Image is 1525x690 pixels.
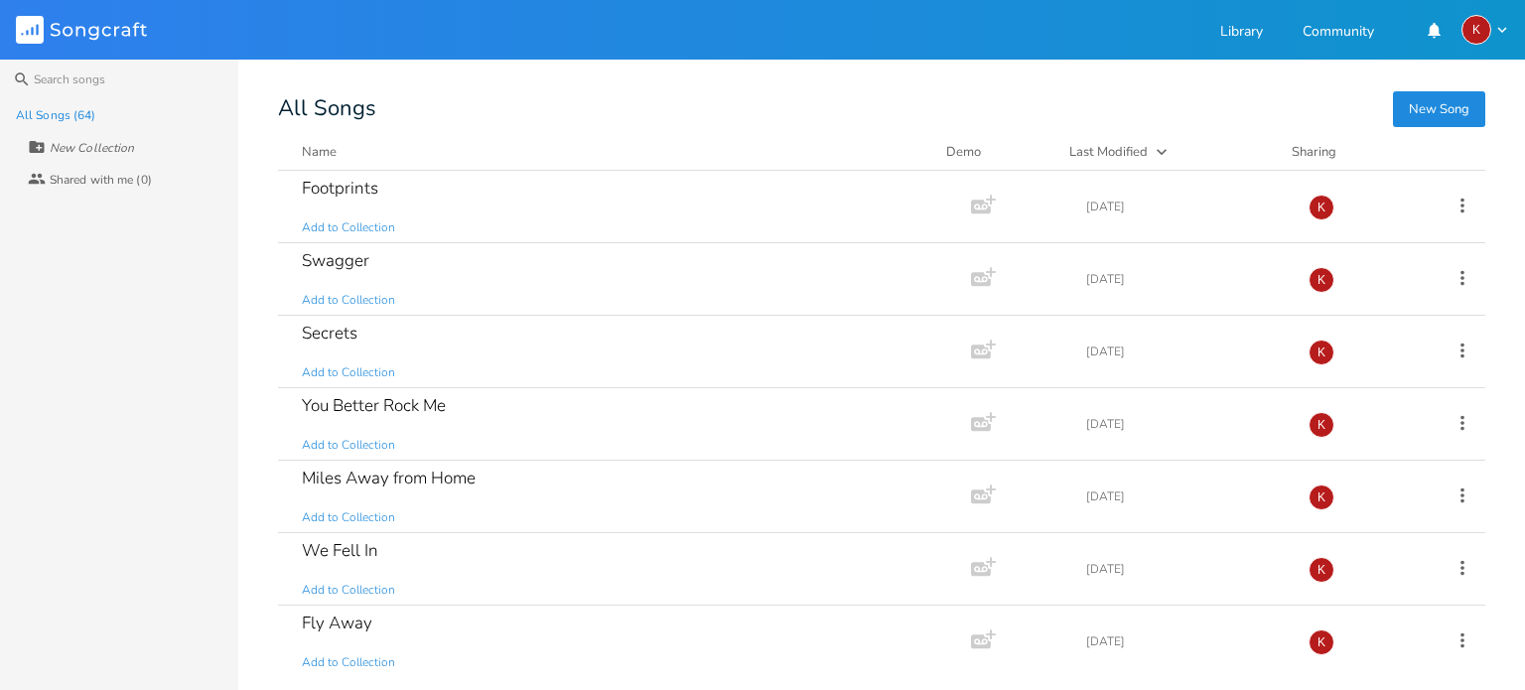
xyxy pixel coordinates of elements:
[302,219,395,236] span: Add to Collection
[1086,490,1285,502] div: [DATE]
[1393,91,1485,127] button: New Song
[50,174,152,186] div: Shared with me (0)
[302,142,922,162] button: Name
[50,142,134,154] div: New Collection
[1461,15,1491,45] div: kerynlee24
[1461,15,1509,45] button: K
[1086,345,1285,357] div: [DATE]
[1220,25,1263,42] a: Library
[302,325,357,342] div: Secrets
[946,142,1045,162] div: Demo
[302,582,395,599] span: Add to Collection
[1086,563,1285,575] div: [DATE]
[1303,25,1374,42] a: Community
[302,397,446,414] div: You Better Rock Me
[302,470,476,486] div: Miles Away from Home
[1309,557,1334,583] div: kerynlee24
[1069,143,1148,161] div: Last Modified
[1086,418,1285,430] div: [DATE]
[16,109,95,121] div: All Songs (64)
[1309,412,1334,438] div: kerynlee24
[1086,201,1285,212] div: [DATE]
[302,252,369,269] div: Swagger
[302,615,372,631] div: Fly Away
[302,143,337,161] div: Name
[302,542,378,559] div: We Fell In
[1086,635,1285,647] div: [DATE]
[1309,267,1334,293] div: kerynlee24
[302,292,395,309] span: Add to Collection
[1086,273,1285,285] div: [DATE]
[1309,195,1334,220] div: kerynlee24
[1309,484,1334,510] div: kerynlee24
[1069,142,1268,162] button: Last Modified
[302,654,395,671] span: Add to Collection
[1292,142,1411,162] div: Sharing
[1309,629,1334,655] div: kerynlee24
[302,364,395,381] span: Add to Collection
[302,437,395,454] span: Add to Collection
[278,99,1485,118] div: All Songs
[1309,340,1334,365] div: kerynlee24
[302,180,378,197] div: Footprints
[302,509,395,526] span: Add to Collection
